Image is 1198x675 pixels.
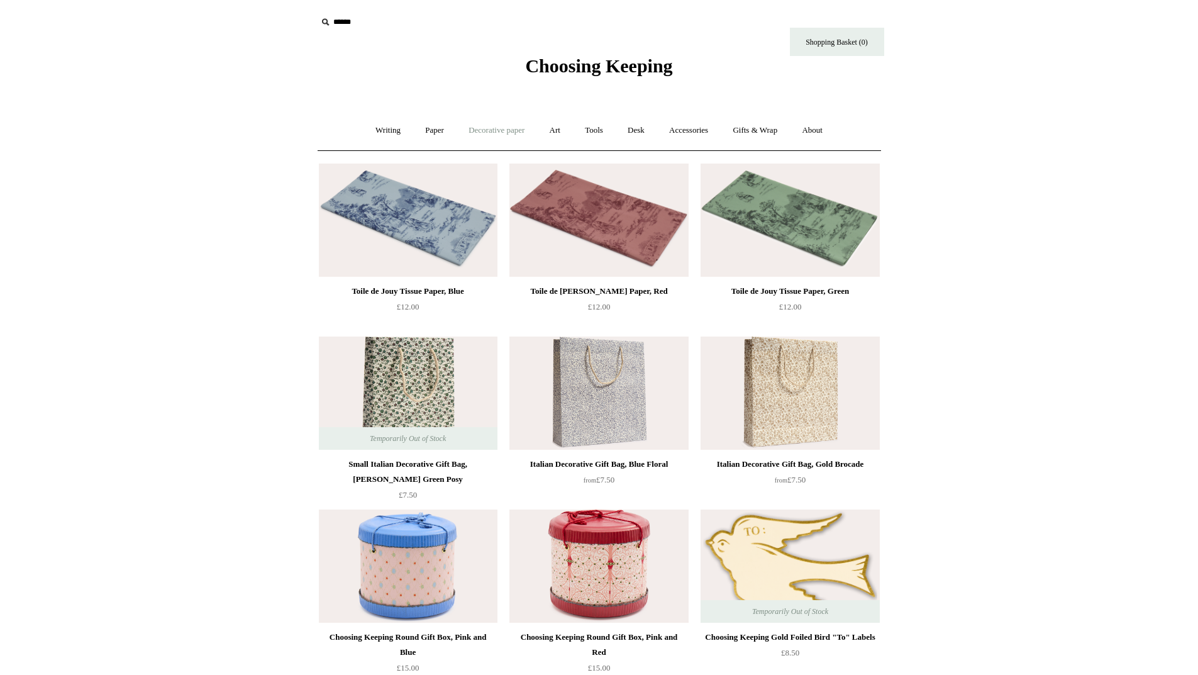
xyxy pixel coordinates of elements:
[322,284,494,299] div: Toile de Jouy Tissue Paper, Blue
[509,510,688,623] img: Choosing Keeping Round Gift Box, Pink and Red
[779,302,802,311] span: £12.00
[509,457,688,508] a: Italian Decorative Gift Bag, Blue Floral from£7.50
[319,510,497,623] a: Choosing Keeping Round Gift Box, Pink and Blue Choosing Keeping Round Gift Box, Pink and Blue
[319,337,497,450] img: Small Italian Decorative Gift Bag, Remondini Green Posy
[319,337,497,450] a: Small Italian Decorative Gift Bag, Remondini Green Posy Small Italian Decorative Gift Bag, Remond...
[584,477,596,484] span: from
[790,114,834,147] a: About
[775,477,787,484] span: from
[319,457,497,508] a: Small Italian Decorative Gift Bag, [PERSON_NAME] Green Posy £7.50
[357,427,458,450] span: Temporarily Out of Stock
[584,475,614,484] span: £7.50
[701,337,879,450] img: Italian Decorative Gift Bag, Gold Brocade
[701,164,879,277] a: Toile de Jouy Tissue Paper, Green Toile de Jouy Tissue Paper, Green
[616,114,656,147] a: Desk
[790,28,884,56] a: Shopping Basket (0)
[721,114,789,147] a: Gifts & Wrap
[701,337,879,450] a: Italian Decorative Gift Bag, Gold Brocade Italian Decorative Gift Bag, Gold Brocade
[322,630,494,660] div: Choosing Keeping Round Gift Box, Pink and Blue
[701,457,879,508] a: Italian Decorative Gift Bag, Gold Brocade from£7.50
[322,457,494,487] div: Small Italian Decorative Gift Bag, [PERSON_NAME] Green Posy
[513,284,685,299] div: Toile de [PERSON_NAME] Paper, Red
[397,663,419,672] span: £15.00
[740,600,841,623] span: Temporarily Out of Stock
[701,510,879,623] a: Choosing Keeping Gold Foiled Bird "To" Labels Choosing Keeping Gold Foiled Bird "To" Labels Tempo...
[319,164,497,277] a: Toile de Jouy Tissue Paper, Blue Toile de Jouy Tissue Paper, Blue
[509,164,688,277] a: Toile de Jouy Tissue Paper, Red Toile de Jouy Tissue Paper, Red
[525,65,672,74] a: Choosing Keeping
[509,510,688,623] a: Choosing Keeping Round Gift Box, Pink and Red Choosing Keeping Round Gift Box, Pink and Red
[588,302,611,311] span: £12.00
[781,648,799,657] span: £8.50
[457,114,536,147] a: Decorative paper
[509,164,688,277] img: Toile de Jouy Tissue Paper, Red
[509,337,688,450] a: Italian Decorative Gift Bag, Blue Floral Italian Decorative Gift Bag, Blue Floral
[538,114,572,147] a: Art
[397,302,419,311] span: £12.00
[775,475,806,484] span: £7.50
[704,630,876,645] div: Choosing Keeping Gold Foiled Bird "To" Labels
[414,114,455,147] a: Paper
[509,337,688,450] img: Italian Decorative Gift Bag, Blue Floral
[513,630,685,660] div: Choosing Keeping Round Gift Box, Pink and Red
[364,114,412,147] a: Writing
[574,114,614,147] a: Tools
[399,490,417,499] span: £7.50
[704,284,876,299] div: Toile de Jouy Tissue Paper, Green
[701,284,879,335] a: Toile de Jouy Tissue Paper, Green £12.00
[319,164,497,277] img: Toile de Jouy Tissue Paper, Blue
[509,284,688,335] a: Toile de [PERSON_NAME] Paper, Red £12.00
[658,114,719,147] a: Accessories
[319,284,497,335] a: Toile de Jouy Tissue Paper, Blue £12.00
[701,510,879,623] img: Choosing Keeping Gold Foiled Bird "To" Labels
[513,457,685,472] div: Italian Decorative Gift Bag, Blue Floral
[701,164,879,277] img: Toile de Jouy Tissue Paper, Green
[319,510,497,623] img: Choosing Keeping Round Gift Box, Pink and Blue
[525,55,672,76] span: Choosing Keeping
[704,457,876,472] div: Italian Decorative Gift Bag, Gold Brocade
[588,663,611,672] span: £15.00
